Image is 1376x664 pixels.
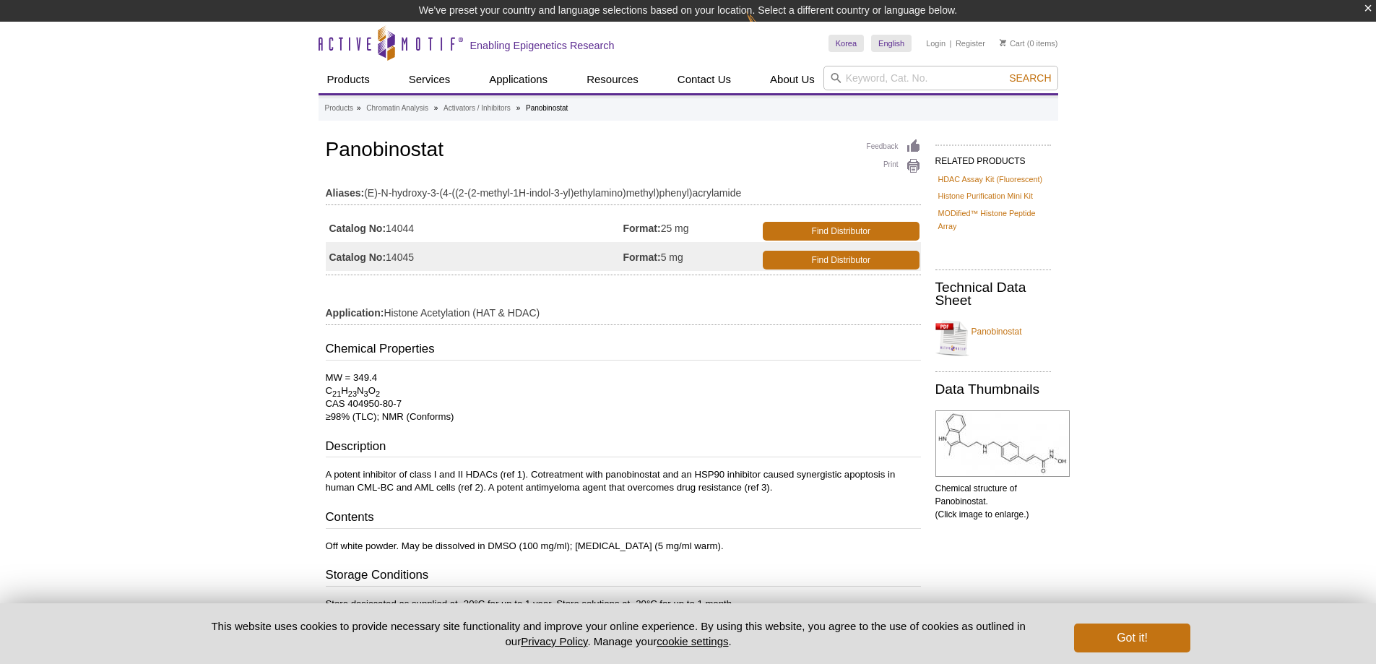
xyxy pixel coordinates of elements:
a: Login [926,38,946,48]
a: Applications [480,66,556,93]
a: Chromatin Analysis [366,102,428,115]
li: | [950,35,952,52]
td: 14044 [326,213,623,242]
td: 25 mg [623,213,760,242]
li: (0 items) [1000,35,1058,52]
a: Contact Us [669,66,740,93]
a: Find Distributor [763,222,920,241]
a: MODified™ Histone Peptide Array [938,207,1048,233]
td: 5 mg [623,242,760,271]
h3: Description [326,438,921,458]
a: Panobinostat [935,316,1051,360]
span: Search [1009,72,1051,84]
a: Histone Purification Mini Kit [938,189,1033,202]
a: Korea [828,35,864,52]
h1: Panobinostat [326,139,921,163]
a: Find Distributor [763,251,920,270]
li: Panobinostat [526,104,568,112]
a: Privacy Policy [521,635,587,647]
img: Change Here [746,11,784,45]
h3: Storage Conditions [326,566,921,587]
strong: Aliases: [326,186,365,199]
strong: Catalog No: [329,222,386,235]
button: Got it! [1074,624,1190,652]
strong: Format: [623,222,661,235]
sub: 23 [348,389,357,398]
sub: 21 [332,389,341,398]
a: Services [400,66,459,93]
input: Keyword, Cat. No. [823,66,1058,90]
strong: Application: [326,306,384,319]
button: Search [1005,72,1055,85]
a: About Us [761,66,823,93]
li: » [434,104,438,112]
strong: Catalog No: [329,251,386,264]
p: Store desiccated as supplied at -20°C for up to 1 year. Store solutions at -20°C for up to 1 month. [326,598,921,611]
h2: Enabling Epigenetics Research [470,39,615,52]
strong: Format: [623,251,661,264]
h2: Data Thumbnails [935,383,1051,396]
a: English [871,35,912,52]
a: Register [956,38,985,48]
p: Off white powder. May be dissolved in DMSO (100 mg/ml); [MEDICAL_DATA] (5 mg/ml warm). [326,540,921,553]
a: Feedback [867,139,921,155]
td: (E)-N-hydroxy-3-(4-((2-(2-methyl-1H-indol-3-yl)ethylamino)methyl)phenyl)acrylamide [326,178,921,201]
h3: Chemical Properties [326,340,921,361]
a: HDAC Assay Kit (Fluorescent) [938,173,1043,186]
img: Chemical structure of Panobinostat. [935,410,1070,477]
h2: RELATED PRODUCTS [935,145,1051,171]
a: Products [325,102,353,115]
sub: 3 [364,389,368,398]
a: Resources [578,66,647,93]
a: Print [867,158,921,174]
button: cookie settings [657,635,728,647]
td: 14045 [326,242,623,271]
li: » [357,104,361,112]
p: Chemical structure of Panobinostat. (Click image to enlarge.) [935,482,1051,521]
h3: Contents [326,509,921,529]
a: Cart [1000,38,1025,48]
p: This website uses cookies to provide necessary site functionality and improve your online experie... [186,618,1051,649]
td: Histone Acetylation (HAT & HDAC) [326,298,921,321]
sub: 2 [376,389,380,398]
a: Products [319,66,378,93]
h2: Technical Data Sheet [935,281,1051,307]
img: Your Cart [1000,39,1006,46]
li: » [516,104,521,112]
p: MW = 349.4 C H N O CAS 404950-80-7 ≥98% (TLC); NMR (Conforms) [326,371,921,423]
p: A potent inhibitor of class I and II HDACs (ref 1). Cotreatment with panobinostat and an HSP90 in... [326,468,921,494]
a: Activators / Inhibitors [443,102,511,115]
